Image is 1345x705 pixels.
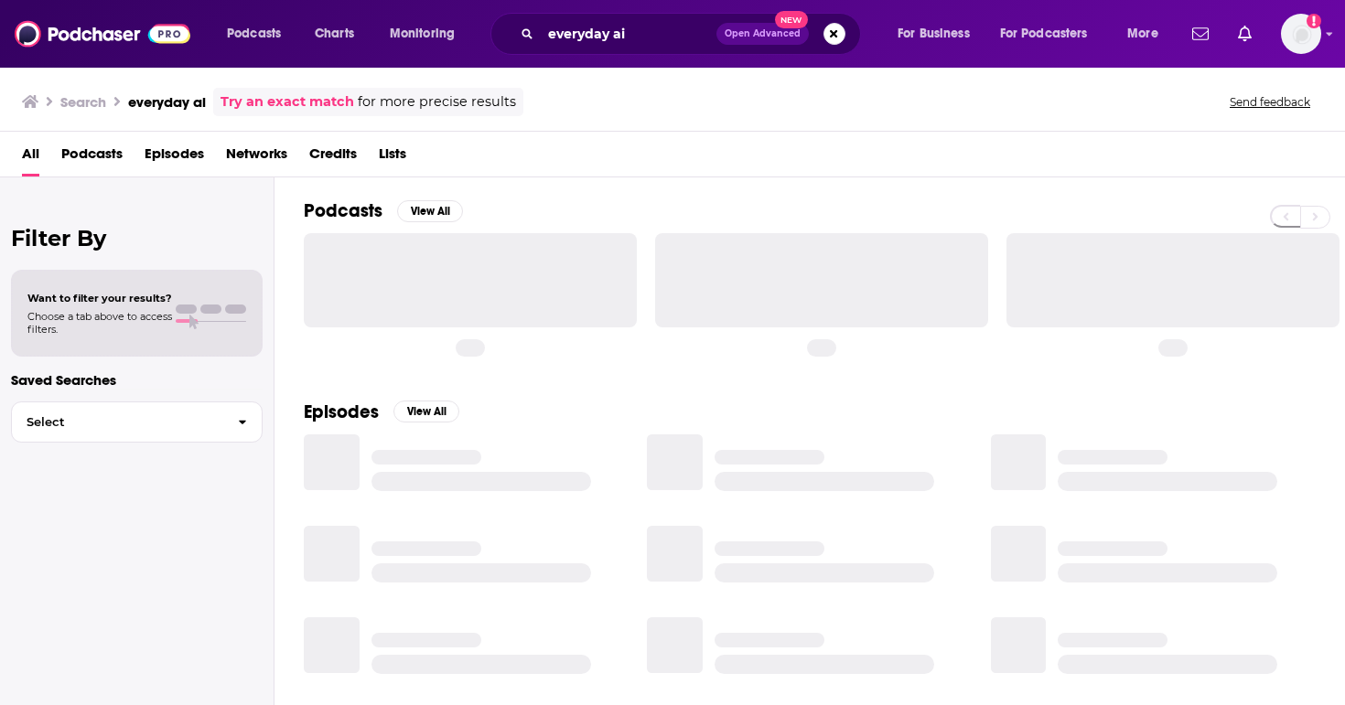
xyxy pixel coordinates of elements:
[1127,21,1158,47] span: More
[379,139,406,176] a: Lists
[898,21,970,47] span: For Business
[1231,18,1259,49] a: Show notifications dropdown
[309,139,357,176] a: Credits
[377,19,479,48] button: open menu
[315,21,354,47] span: Charts
[358,91,516,112] span: for more precise results
[226,139,287,176] a: Networks
[304,401,459,423] a: EpisodesView All
[725,29,801,38] span: Open Advanced
[1307,14,1321,28] svg: Add a profile image
[393,401,459,422] button: View All
[1114,19,1181,48] button: open menu
[541,19,716,48] input: Search podcasts, credits, & more...
[1281,14,1321,54] span: Logged in as Simran12080
[303,19,365,48] a: Charts
[304,199,382,222] h2: Podcasts
[27,292,172,304] span: Want to filter your results?
[27,310,172,336] span: Choose a tab above to access filters.
[214,19,305,48] button: open menu
[11,371,263,389] p: Saved Searches
[390,21,455,47] span: Monitoring
[227,21,281,47] span: Podcasts
[22,139,39,176] a: All
[397,200,463,222] button: View All
[1281,14,1321,54] img: User Profile
[128,93,206,111] h3: everyday ai
[304,401,379,423] h2: Episodes
[508,13,878,55] div: Search podcasts, credits, & more...
[61,139,123,176] a: Podcasts
[1224,94,1316,110] button: Send feedback
[11,225,263,251] h2: Filter By
[716,23,809,45] button: Open AdvancedNew
[1185,18,1216,49] a: Show notifications dropdown
[885,19,993,48] button: open menu
[775,11,808,28] span: New
[12,416,223,428] span: Select
[304,199,463,222] a: PodcastsView All
[11,401,263,443] button: Select
[15,16,190,51] img: Podchaser - Follow, Share and Rate Podcasts
[1000,21,1088,47] span: For Podcasters
[60,93,106,111] h3: Search
[1281,14,1321,54] button: Show profile menu
[988,19,1114,48] button: open menu
[221,91,354,112] a: Try an exact match
[145,139,204,176] a: Episodes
